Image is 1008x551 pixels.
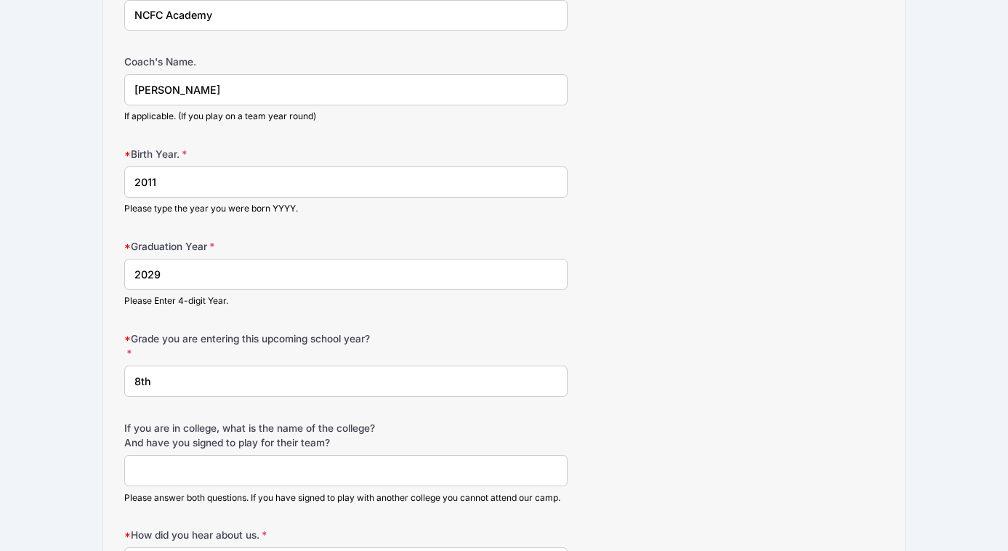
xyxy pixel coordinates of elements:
[124,55,377,69] label: Coach's Name.
[124,331,377,361] label: Grade you are entering this upcoming school year?
[124,239,377,254] label: Graduation Year
[124,147,377,161] label: Birth Year.
[124,110,568,123] div: If applicable. (If you play on a team year round)
[124,491,568,504] div: Please answer both questions. If you have signed to play with another college you cannot attend o...
[124,294,568,307] div: Please Enter 4-digit Year.
[124,202,568,215] div: Please type the year you were born YYYY.
[124,421,377,451] label: If you are in college, what is the name of the college? And have you signed to play for their team?
[124,528,377,542] label: How did you hear about us.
